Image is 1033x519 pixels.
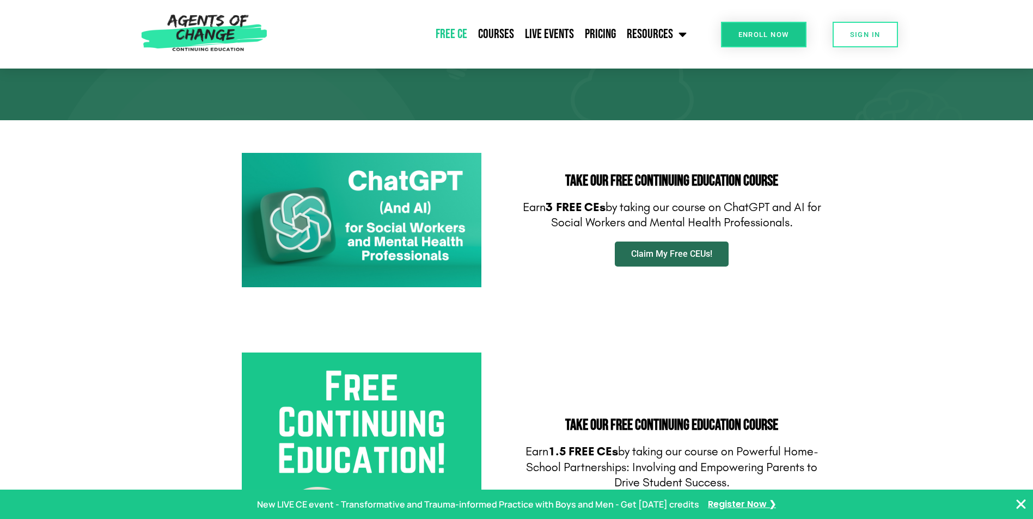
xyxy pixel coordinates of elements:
a: Pricing [579,21,621,48]
a: Enroll Now [721,22,806,47]
h2: Take Our FREE Continuing Education Course [522,174,822,189]
p: Earn by taking our course on ChatGPT and AI for Social Workers and Mental Health Professionals. [522,200,822,231]
p: Earn by taking our course on Powerful Home-School Partnerships: Involving and Empowering Parents ... [522,444,822,491]
button: Close Banner [1014,498,1028,511]
b: 3 FREE CEs [546,200,606,214]
span: Claim My Free CEUs! [631,250,712,258]
a: Live Events [519,21,579,48]
a: Claim My Free CEUs! [615,242,729,267]
b: 1.5 FREE CEs [548,444,618,459]
nav: Menu [273,21,692,48]
a: Free CE [430,21,473,48]
a: Courses [473,21,519,48]
span: Enroll Now [738,31,789,38]
h2: Take Our FREE Continuing Education Course [522,418,822,433]
p: New LIVE CE event - Transformative and Trauma-informed Practice with Boys and Men - Get [DATE] cr... [257,497,699,512]
a: Register Now ❯ [708,497,776,512]
span: SIGN IN [850,31,881,38]
a: SIGN IN [833,22,898,47]
a: Resources [621,21,692,48]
